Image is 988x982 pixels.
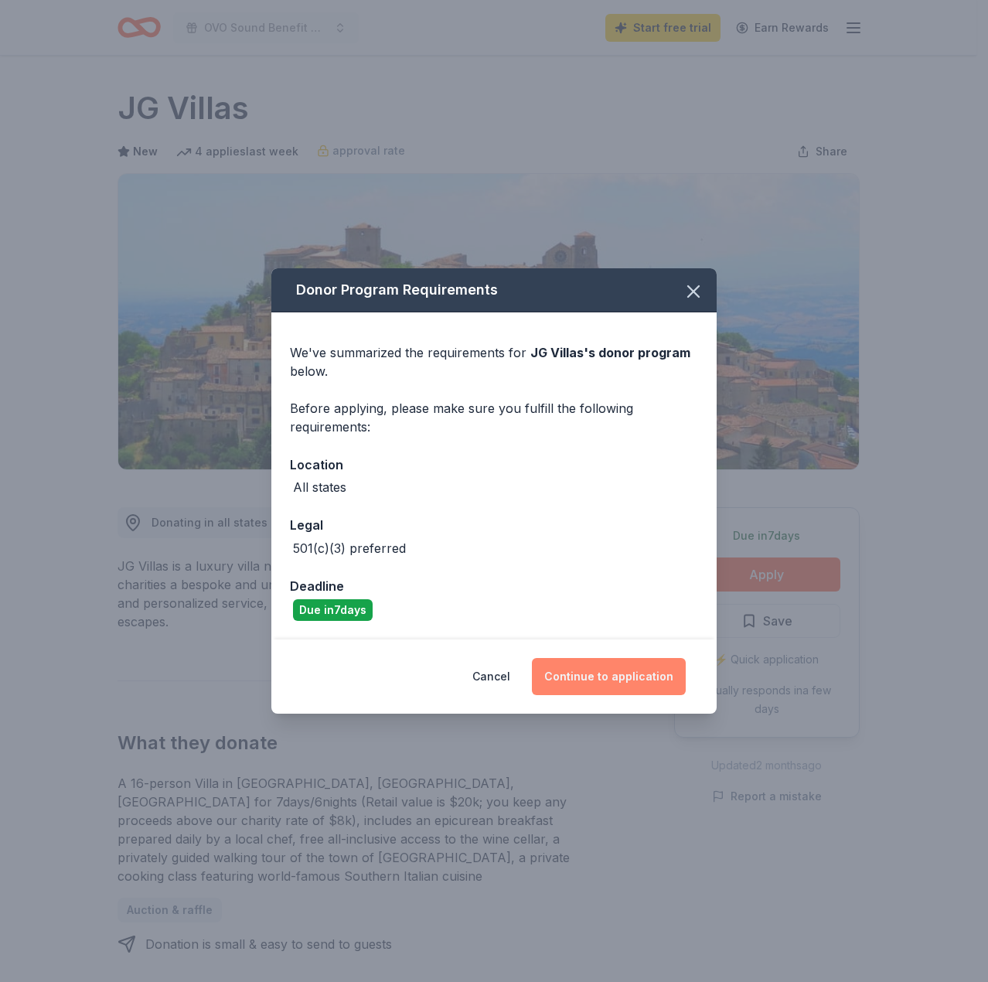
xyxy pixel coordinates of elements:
[290,576,698,596] div: Deadline
[290,455,698,475] div: Location
[532,658,686,695] button: Continue to application
[271,268,717,312] div: Donor Program Requirements
[290,343,698,380] div: We've summarized the requirements for below.
[472,658,510,695] button: Cancel
[530,345,690,360] span: JG Villas 's donor program
[293,599,373,621] div: Due in 7 days
[290,399,698,436] div: Before applying, please make sure you fulfill the following requirements:
[290,515,698,535] div: Legal
[293,539,406,557] div: 501(c)(3) preferred
[293,478,346,496] div: All states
